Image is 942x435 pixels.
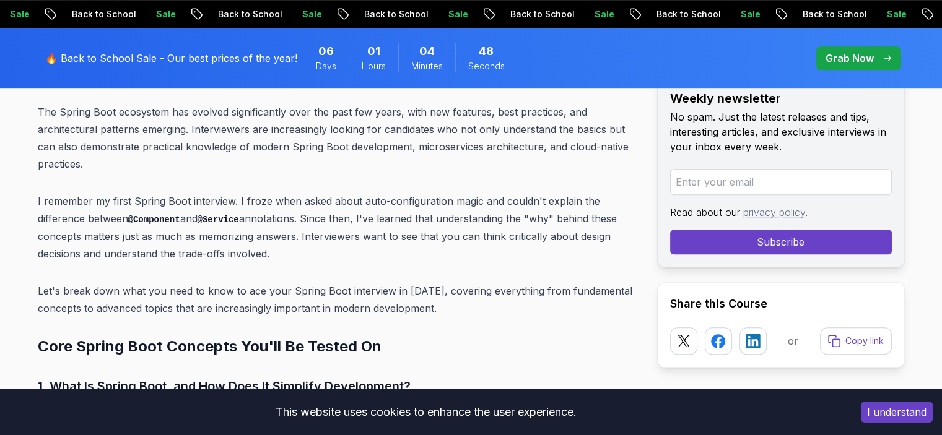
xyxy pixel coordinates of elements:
span: 48 Seconds [479,43,494,60]
code: @Component [128,215,180,225]
p: Read about our . [670,205,892,220]
button: Accept cookies [861,402,933,423]
h3: 1. What Is Spring Boot, and How Does It Simplify Development? [38,376,637,396]
p: or [788,334,798,348]
p: Back to School [500,8,585,20]
a: privacy policy [743,206,805,218]
p: Sale [292,8,332,20]
p: Grab Now [826,51,874,66]
p: Sale [731,8,770,20]
span: Minutes [411,60,443,72]
h2: Weekly newsletter [670,90,892,107]
h2: Share this Course [670,295,892,312]
span: 6 Days [318,43,334,60]
p: Back to School [208,8,292,20]
p: The Spring Boot ecosystem has evolved significantly over the past few years, with new features, b... [38,103,637,173]
span: Hours [362,60,386,72]
p: Back to School [647,8,731,20]
p: No spam. Just the latest releases and tips, interesting articles, and exclusive interviews in you... [670,110,892,154]
p: I remember my first Spring Boot interview. I froze when asked about auto-configuration magic and ... [38,192,637,262]
p: Sale [585,8,624,20]
span: Seconds [468,60,505,72]
span: 1 Hours [367,43,380,60]
button: Subscribe [670,230,892,254]
span: Days [316,60,336,72]
code: @Service [198,215,239,225]
p: Copy link [845,335,884,347]
p: Sale [438,8,478,20]
p: Sale [877,8,917,20]
p: 🔥 Back to School Sale - Our best prices of the year! [45,51,297,66]
h2: Core Spring Boot Concepts You'll Be Tested On [38,337,637,356]
p: Back to School [793,8,877,20]
p: Let's break down what you need to know to ace your Spring Boot interview in [DATE], covering ever... [38,282,637,317]
span: 4 Minutes [419,43,435,60]
p: Back to School [354,8,438,20]
div: This website uses cookies to enhance the user experience. [9,398,842,426]
button: Copy link [820,327,892,355]
p: Back to School [62,8,146,20]
p: Sale [146,8,186,20]
input: Enter your email [670,169,892,195]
